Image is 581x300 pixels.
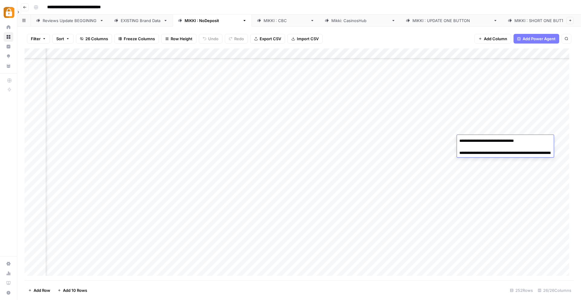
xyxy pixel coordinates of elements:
span: Export CSV [260,36,281,42]
button: 26 Columns [76,34,112,44]
button: Help + Support [4,288,13,298]
button: Import CSV [287,34,323,44]
a: Learning Hub [4,278,13,288]
div: [PERSON_NAME] : NoDeposit [185,18,240,24]
div: [PERSON_NAME]: CasinosHub [331,18,389,24]
span: Redo [234,36,244,42]
a: [PERSON_NAME] : CBC [252,15,320,27]
div: EXISTING Brand Data [121,18,161,24]
a: [PERSON_NAME] : UPDATE ONE BUTTON [401,15,503,27]
span: Row Height [171,36,192,42]
button: Add Power Agent [514,34,559,44]
a: [PERSON_NAME] : NoDeposit [173,15,252,27]
a: Opportunities [4,51,13,61]
a: Insights [4,42,13,51]
textarea: To enrich screen reader interactions, please activate Accessibility in Grammarly extension settings [457,137,554,157]
span: Add 10 Rows [63,287,87,293]
a: Usage [4,269,13,278]
span: Undo [208,36,218,42]
button: Add Row [25,285,54,295]
span: 26 Columns [85,36,108,42]
div: [PERSON_NAME] : CBC [264,18,308,24]
span: Add Column [484,36,507,42]
button: Freeze Columns [114,34,159,44]
button: Workspace: Adzz [4,5,13,20]
img: Adzz Logo [4,7,15,18]
button: Add 10 Rows [54,285,91,295]
span: Import CSV [297,36,319,42]
button: Add Column [474,34,511,44]
a: Reviews Update BEGGINING [31,15,109,27]
a: EXISTING Brand Data [109,15,173,27]
button: Row Height [161,34,196,44]
button: Export CSV [250,34,285,44]
button: Filter [27,34,50,44]
button: Undo [199,34,222,44]
a: Browse [4,32,13,42]
a: Home [4,22,13,32]
span: Freeze Columns [124,36,155,42]
div: 252 Rows [507,285,535,295]
a: Settings [4,259,13,269]
span: Filter [31,36,41,42]
span: Sort [56,36,64,42]
span: Add Power Agent [523,36,556,42]
div: [PERSON_NAME] : UPDATE ONE BUTTON [412,18,491,24]
div: 26/26 Columns [535,285,574,295]
a: Your Data [4,61,13,71]
button: Redo [225,34,248,44]
a: [PERSON_NAME]: CasinosHub [320,15,401,27]
button: Sort [52,34,74,44]
span: Add Row [34,287,50,293]
div: Reviews Update BEGGINING [43,18,97,24]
